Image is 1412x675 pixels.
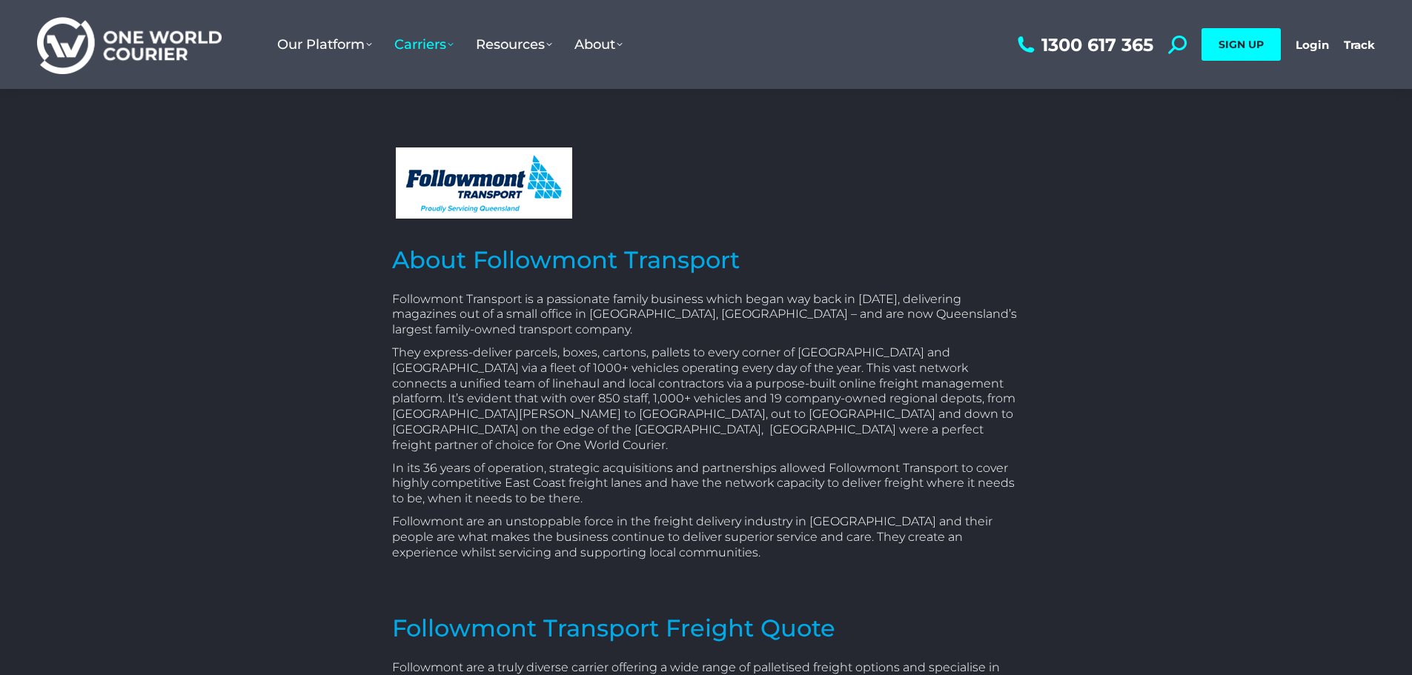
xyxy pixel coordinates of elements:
[1344,38,1375,52] a: Track
[392,613,1021,644] h2: Followmont Transport Freight Quote
[1014,36,1153,54] a: 1300 617 365
[37,15,222,75] img: One World Courier
[392,345,1021,453] p: They express-deliver parcels, boxes, cartons, pallets to every corner of [GEOGRAPHIC_DATA] and [G...
[1296,38,1329,52] a: Login
[392,514,1021,560] p: Followmont are an unstoppable force in the freight delivery industry in [GEOGRAPHIC_DATA] and the...
[383,21,465,67] a: Carriers
[1219,38,1264,51] span: SIGN UP
[574,36,623,53] span: About
[392,461,1021,507] p: In its 36 years of operation, strategic acquisitions and partnerships allowed Followmont Transpor...
[1201,28,1281,61] a: SIGN UP
[392,245,1021,276] h2: About Followmont Transport
[394,36,454,53] span: Carriers
[465,21,563,67] a: Resources
[277,36,372,53] span: Our Platform
[476,36,552,53] span: Resources
[396,147,572,219] img: Followmont transoirt web logo
[392,292,1021,338] p: Followmont Transport is a passionate family business which began way back in [DATE], delivering m...
[563,21,634,67] a: About
[266,21,383,67] a: Our Platform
